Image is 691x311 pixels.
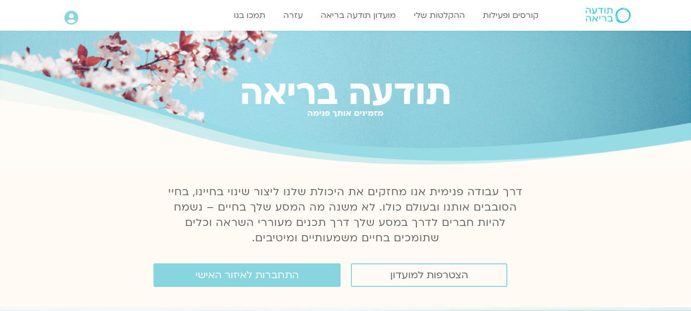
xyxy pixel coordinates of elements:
[409,6,470,25] a: ההקלטות שלי
[163,184,529,246] p: דרך עבודה פנימית אנו מחזקים את היכולת שלנו ליצור שינוי בחיינו, בחיי הסובבים אותנו ובעולם כולו. לא...
[229,6,271,25] a: תמכו בנו
[153,263,341,287] a: התחברות לאיזור האישי
[195,269,299,281] span: התחברות לאיזור האישי
[351,263,507,287] a: הצטרפות למועדון
[478,6,544,25] a: קורסים ופעילות
[586,8,631,23] img: תודעה בריאה
[278,6,308,25] a: עזרה
[390,269,468,281] span: הצטרפות למועדון
[316,6,401,25] a: מועדון תודעה בריאה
